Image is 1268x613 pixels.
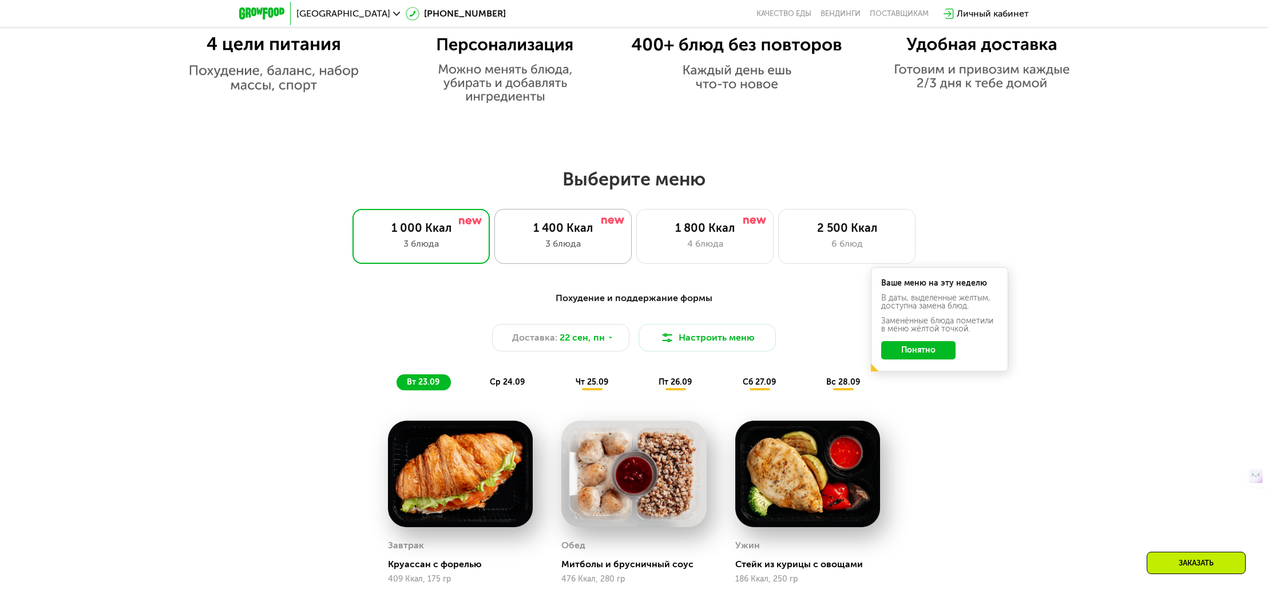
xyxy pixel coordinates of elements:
[743,377,776,387] span: сб 27.09
[37,168,1231,191] h2: Выберите меню
[506,237,620,251] div: 3 блюда
[826,377,860,387] span: вс 28.09
[295,291,973,306] div: Похудение и поддержание формы
[735,537,760,554] div: Ужин
[561,559,715,570] div: Митболы и брусничный соус
[790,237,904,251] div: 6 блюд
[756,9,811,18] a: Качество еды
[648,237,762,251] div: 4 блюда
[512,331,557,345] span: Доставка:
[388,575,533,584] div: 409 Ккал, 175 гр
[881,341,956,359] button: Понятно
[406,7,506,21] a: [PHONE_NUMBER]
[881,317,998,333] div: Заменённые блюда пометили в меню жёлтой точкой.
[364,237,478,251] div: 3 блюда
[881,294,998,310] div: В даты, выделенные желтым, доступна замена блюд.
[506,221,620,235] div: 1 400 Ккал
[407,377,439,387] span: вт 23.09
[639,324,776,351] button: Настроить меню
[821,9,861,18] a: Вендинги
[1147,552,1246,574] div: Заказать
[388,559,542,570] div: Круассан с форелью
[561,537,585,554] div: Обед
[364,221,478,235] div: 1 000 Ккал
[735,559,889,570] div: Стейк из курицы с овощами
[296,9,390,18] span: [GEOGRAPHIC_DATA]
[881,279,998,287] div: Ваше меню на эту неделю
[870,9,929,18] div: поставщикам
[957,7,1029,21] div: Личный кабинет
[735,575,880,584] div: 186 Ккал, 250 гр
[490,377,525,387] span: ср 24.09
[648,221,762,235] div: 1 800 Ккал
[576,377,608,387] span: чт 25.09
[790,221,904,235] div: 2 500 Ккал
[388,537,424,554] div: Завтрак
[659,377,692,387] span: пт 26.09
[560,331,605,345] span: 22 сен, пн
[561,575,706,584] div: 476 Ккал, 280 гр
